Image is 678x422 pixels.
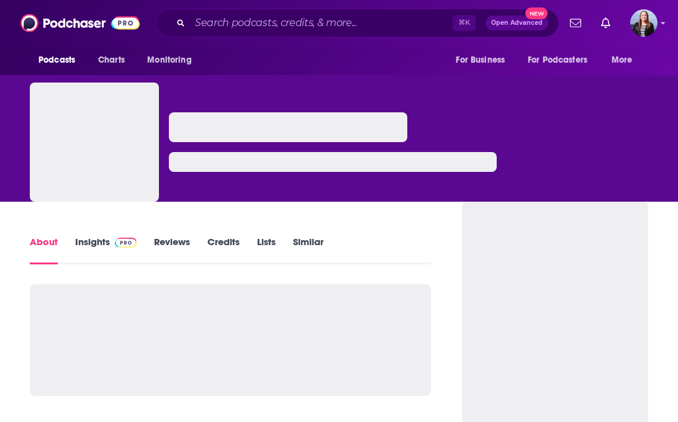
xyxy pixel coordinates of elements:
[565,12,586,34] a: Show notifications dropdown
[147,52,191,69] span: Monitoring
[630,9,658,37] span: Logged in as annarice
[30,236,58,264] a: About
[20,11,140,35] img: Podchaser - Follow, Share and Rate Podcasts
[520,48,605,72] button: open menu
[612,52,633,69] span: More
[525,7,548,19] span: New
[456,52,505,69] span: For Business
[90,48,132,72] a: Charts
[528,52,587,69] span: For Podcasters
[38,52,75,69] span: Podcasts
[154,236,190,264] a: Reviews
[190,13,453,33] input: Search podcasts, credits, & more...
[486,16,548,30] button: Open AdvancedNew
[138,48,207,72] button: open menu
[257,236,276,264] a: Lists
[630,9,658,37] button: Show profile menu
[596,12,615,34] a: Show notifications dropdown
[447,48,520,72] button: open menu
[75,236,137,264] a: InsightsPodchaser Pro
[207,236,240,264] a: Credits
[30,48,91,72] button: open menu
[453,15,476,31] span: ⌘ K
[156,9,559,37] div: Search podcasts, credits, & more...
[491,20,543,26] span: Open Advanced
[293,236,323,264] a: Similar
[630,9,658,37] img: User Profile
[115,238,137,248] img: Podchaser Pro
[603,48,648,72] button: open menu
[98,52,125,69] span: Charts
